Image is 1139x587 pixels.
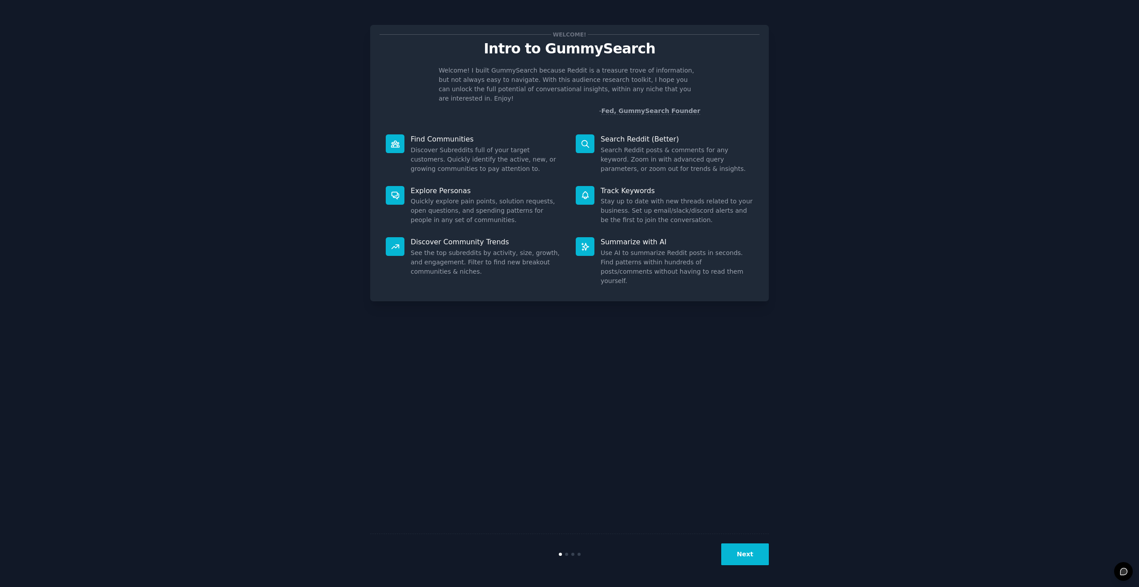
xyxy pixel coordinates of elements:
p: Explore Personas [411,186,563,195]
p: Summarize with AI [601,237,753,247]
dd: See the top subreddits by activity, size, growth, and engagement. Filter to find new breakout com... [411,248,563,276]
dd: Discover Subreddits full of your target customers. Quickly identify the active, new, or growing c... [411,146,563,174]
p: Track Keywords [601,186,753,195]
p: Find Communities [411,134,563,144]
dd: Use AI to summarize Reddit posts in seconds. Find patterns within hundreds of posts/comments with... [601,248,753,286]
dd: Stay up to date with new threads related to your business. Set up email/slack/discord alerts and ... [601,197,753,225]
dd: Search Reddit posts & comments for any keyword. Zoom in with advanced query parameters, or zoom o... [601,146,753,174]
div: - [599,106,700,116]
span: Welcome! [551,30,588,39]
button: Next [721,543,769,565]
p: Intro to GummySearch [380,41,759,57]
p: Search Reddit (Better) [601,134,753,144]
p: Discover Community Trends [411,237,563,247]
a: Fed, GummySearch Founder [601,107,700,115]
p: Welcome! I built GummySearch because Reddit is a treasure trove of information, but not always ea... [439,66,700,103]
dd: Quickly explore pain points, solution requests, open questions, and spending patterns for people ... [411,197,563,225]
